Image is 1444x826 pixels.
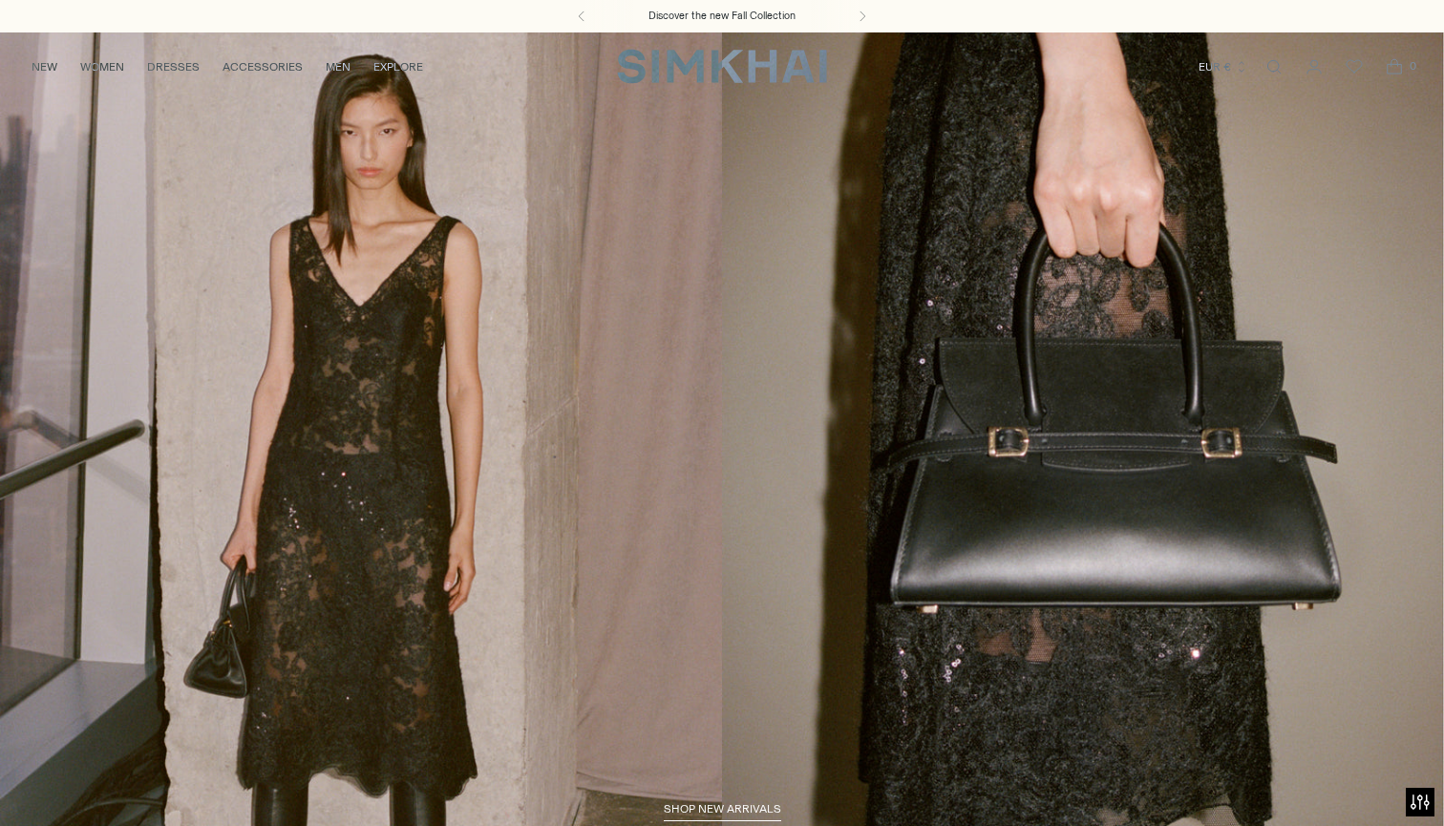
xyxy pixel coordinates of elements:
a: shop new arrivals [664,802,781,821]
a: EXPLORE [373,46,423,88]
a: ACCESSORIES [223,46,303,88]
a: WOMEN [80,46,124,88]
span: shop new arrivals [664,802,781,815]
a: SIMKHAI [617,48,827,85]
a: Open cart modal [1375,48,1413,86]
a: NEW [32,46,57,88]
a: Go to the account page [1295,48,1333,86]
a: Discover the new Fall Collection [648,9,796,24]
button: EUR € [1199,46,1248,88]
a: Wishlist [1335,48,1373,86]
a: Open search modal [1255,48,1293,86]
a: MEN [326,46,350,88]
a: DRESSES [147,46,200,88]
span: 0 [1404,57,1421,74]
